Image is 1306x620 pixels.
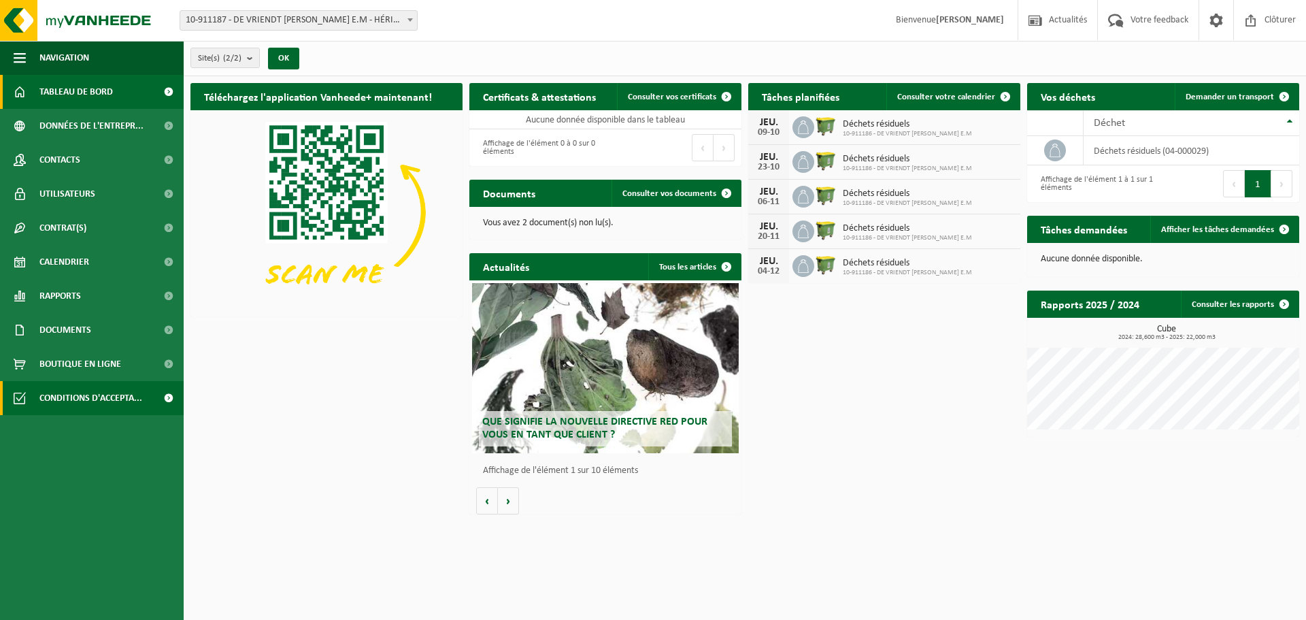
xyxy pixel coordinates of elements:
p: Affichage de l'élément 1 sur 10 éléments [483,466,735,476]
span: 10-911186 - DE VRIENDT [PERSON_NAME] E.M [843,269,972,277]
button: Volgende [498,487,519,515]
a: Que signifie la nouvelle directive RED pour vous en tant que client ? [472,283,739,453]
span: Utilisateurs [39,177,95,211]
h3: Cube [1034,325,1299,341]
div: JEU. [755,186,782,197]
span: Conditions d'accepta... [39,381,142,415]
span: Rapports [39,279,81,313]
strong: [PERSON_NAME] [936,15,1004,25]
span: 2024: 28,600 m3 - 2025: 22,000 m3 [1034,334,1299,341]
span: 10-911186 - DE VRIENDT [PERSON_NAME] E.M [843,165,972,173]
span: Documents [39,313,91,347]
span: Déchets résiduels [843,258,972,269]
span: Afficher les tâches demandées [1161,225,1274,234]
span: Site(s) [198,48,241,69]
h2: Tâches demandées [1027,216,1141,242]
span: 10-911187 - DE VRIENDT NETTOYAGE E.M - HÉRINNES-LEZ-PECQ [180,11,417,30]
span: Déchets résiduels [843,119,972,130]
h2: Actualités [469,253,543,280]
div: 23-10 [755,163,782,172]
img: Download de VHEPlus App [190,110,463,314]
div: JEU. [755,152,782,163]
span: Contrat(s) [39,211,86,245]
span: 10-911186 - DE VRIENDT [PERSON_NAME] E.M [843,234,972,242]
div: 20-11 [755,232,782,242]
span: Que signifie la nouvelle directive RED pour vous en tant que client ? [482,417,707,440]
button: Vorige [476,487,498,515]
span: Données de l'entrepr... [39,109,144,143]
td: Aucune donnée disponible dans le tableau [469,110,741,129]
img: WB-1100-HPE-GN-50 [814,253,837,276]
div: 09-10 [755,128,782,137]
h2: Tâches planifiées [748,83,853,110]
span: Calendrier [39,245,89,279]
div: JEU. [755,221,782,232]
div: 04-12 [755,267,782,276]
p: Vous avez 2 document(s) non lu(s). [483,218,728,228]
img: WB-1100-HPE-GN-50 [814,218,837,242]
span: Demander un transport [1186,93,1274,101]
p: Aucune donnée disponible. [1041,255,1286,264]
span: Déchets résiduels [843,154,972,165]
a: Tous les articles [648,253,740,280]
span: Tableau de bord [39,75,113,109]
button: Previous [692,134,714,161]
h2: Vos déchets [1027,83,1109,110]
span: Consulter vos certificats [628,93,716,101]
button: Next [714,134,735,161]
img: WB-1100-HPE-GN-50 [814,184,837,207]
span: Navigation [39,41,89,75]
h2: Rapports 2025 / 2024 [1027,291,1153,317]
span: 10-911186 - DE VRIENDT [PERSON_NAME] E.M [843,130,972,138]
h2: Certificats & attestations [469,83,609,110]
div: JEU. [755,117,782,128]
button: Next [1271,170,1292,197]
img: WB-1100-HPE-GN-50 [814,114,837,137]
div: 06-11 [755,197,782,207]
count: (2/2) [223,54,241,63]
a: Consulter vos certificats [617,83,740,110]
a: Demander un transport [1175,83,1298,110]
a: Afficher les tâches demandées [1150,216,1298,243]
div: Affichage de l'élément 1 à 1 sur 1 éléments [1034,169,1156,199]
a: Consulter votre calendrier [886,83,1019,110]
h2: Téléchargez l'application Vanheede+ maintenant! [190,83,446,110]
button: OK [268,48,299,69]
button: Site(s)(2/2) [190,48,260,68]
div: Affichage de l'élément 0 à 0 sur 0 éléments [476,133,599,163]
button: 1 [1245,170,1271,197]
span: Consulter votre calendrier [897,93,995,101]
div: JEU. [755,256,782,267]
a: Consulter vos documents [612,180,740,207]
h2: Documents [469,180,549,206]
span: 10-911187 - DE VRIENDT NETTOYAGE E.M - HÉRINNES-LEZ-PECQ [180,10,418,31]
span: Déchets résiduels [843,223,972,234]
span: Déchet [1094,118,1125,129]
img: WB-1100-HPE-GN-50 [814,149,837,172]
span: Consulter vos documents [622,189,716,198]
button: Previous [1223,170,1245,197]
td: déchets résiduels (04-000029) [1084,136,1299,165]
span: 10-911186 - DE VRIENDT [PERSON_NAME] E.M [843,199,972,208]
span: Boutique en ligne [39,347,121,381]
span: Contacts [39,143,80,177]
a: Consulter les rapports [1181,291,1298,318]
span: Déchets résiduels [843,189,972,199]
